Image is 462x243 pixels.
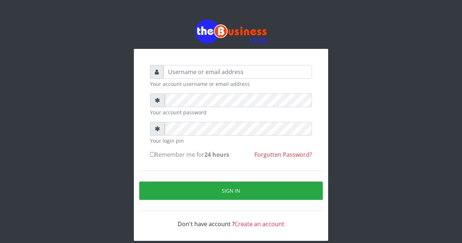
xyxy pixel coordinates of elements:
input: Remember me for24 hours [150,152,155,157]
div: Don't have account ? [150,211,312,228]
a: Forgotten Password? [254,151,312,159]
input: Username or email address [163,65,312,79]
small: Your login pin [150,137,312,145]
label: Remember me for [150,150,229,159]
a: Create an account [235,220,284,228]
small: Your account password [150,109,312,116]
b: 24 hours [204,151,229,159]
button: Sign in [139,182,323,200]
small: Your account username or email address [150,80,312,88]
